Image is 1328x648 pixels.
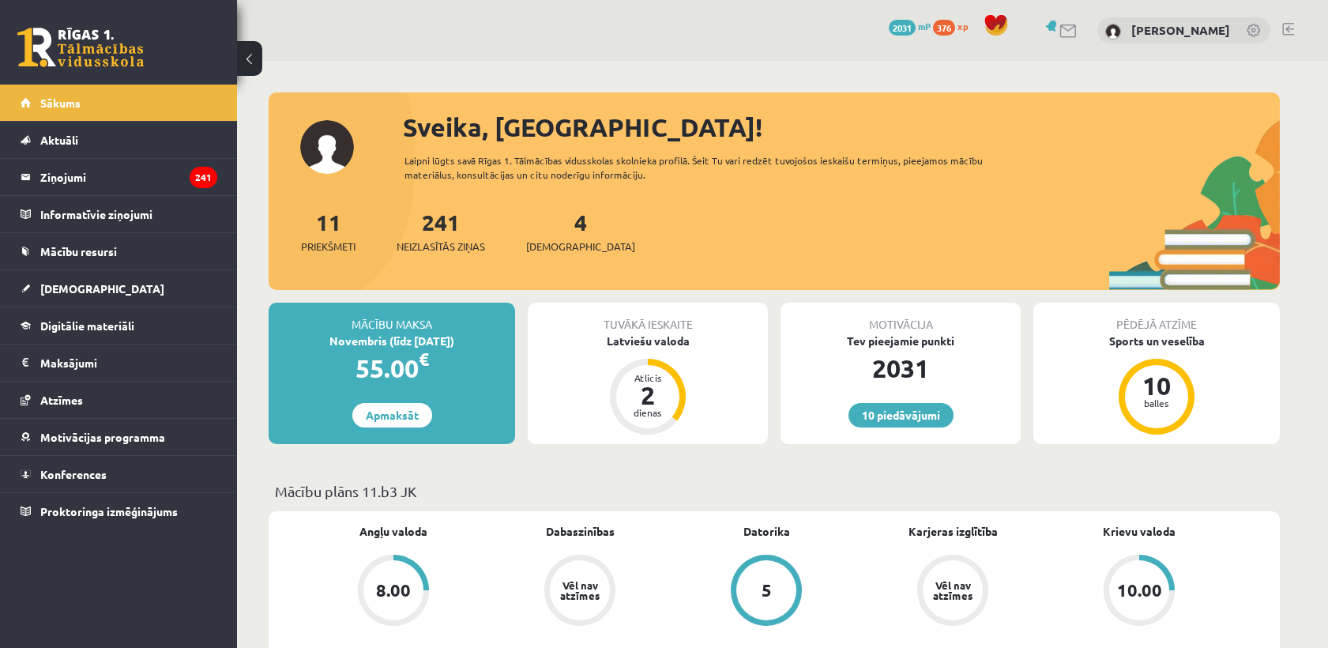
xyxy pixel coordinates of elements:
a: 241Neizlasītās ziņas [397,208,485,254]
img: Milana Stankeviča [1105,24,1121,40]
div: Atlicis [624,373,672,382]
a: Atzīmes [21,382,217,418]
span: Atzīmes [40,393,83,407]
i: 241 [190,167,217,188]
div: 2 [624,382,672,408]
span: € [419,348,429,371]
a: Vēl nav atzīmes [860,555,1046,629]
div: Tev pieejamie punkti [781,333,1021,349]
span: Mācību resursi [40,244,117,258]
a: Proktoringa izmēģinājums [21,493,217,529]
a: Datorika [743,523,790,540]
a: 5 [673,555,860,629]
div: 2031 [781,349,1021,387]
div: balles [1133,398,1180,408]
div: 5 [762,582,772,599]
span: xp [957,20,968,32]
a: 11Priekšmeti [301,208,356,254]
a: [DEMOGRAPHIC_DATA] [21,270,217,307]
a: 2031 mP [889,20,931,32]
div: 10.00 [1117,582,1162,599]
span: mP [918,20,931,32]
div: Vēl nav atzīmes [931,580,975,601]
span: Priekšmeti [301,239,356,254]
legend: Maksājumi [40,345,217,381]
span: Neizlasītās ziņas [397,239,485,254]
a: Latviešu valoda Atlicis 2 dienas [528,333,768,437]
div: Vēl nav atzīmes [558,580,602,601]
a: Mācību resursi [21,233,217,269]
span: Proktoringa izmēģinājums [40,504,178,518]
a: Informatīvie ziņojumi [21,196,217,232]
div: 10 [1133,373,1180,398]
a: 4[DEMOGRAPHIC_DATA] [526,208,635,254]
div: 8.00 [376,582,411,599]
span: [DEMOGRAPHIC_DATA] [40,281,164,296]
div: Mācību maksa [269,303,515,333]
a: Apmaksāt [352,403,432,428]
span: Digitālie materiāli [40,318,134,333]
a: Sports un veselība 10 balles [1033,333,1280,437]
a: Sākums [21,85,217,121]
span: 376 [933,20,955,36]
a: Krievu valoda [1103,523,1176,540]
legend: Ziņojumi [40,159,217,195]
a: 10 piedāvājumi [848,403,954,428]
a: Ziņojumi241 [21,159,217,195]
a: Konferences [21,456,217,492]
span: Motivācijas programma [40,430,165,444]
div: Laipni lūgts savā Rīgas 1. Tālmācības vidusskolas skolnieka profilā. Šeit Tu vari redzēt tuvojošo... [404,153,1011,182]
a: 10.00 [1046,555,1232,629]
div: Tuvākā ieskaite [528,303,768,333]
legend: Informatīvie ziņojumi [40,196,217,232]
span: [DEMOGRAPHIC_DATA] [526,239,635,254]
span: Konferences [40,467,107,481]
a: Vēl nav atzīmes [487,555,673,629]
div: Motivācija [781,303,1021,333]
a: Rīgas 1. Tālmācības vidusskola [17,28,144,67]
a: Maksājumi [21,345,217,381]
a: Motivācijas programma [21,419,217,455]
p: Mācību plāns 11.b3 JK [275,480,1273,502]
span: Aktuāli [40,133,78,147]
div: Sports un veselība [1033,333,1280,349]
a: [PERSON_NAME] [1131,22,1230,38]
a: Angļu valoda [359,523,427,540]
a: Digitālie materiāli [21,307,217,344]
div: Latviešu valoda [528,333,768,349]
a: Dabaszinības [546,523,615,540]
div: Pēdējā atzīme [1033,303,1280,333]
div: Novembris (līdz [DATE]) [269,333,515,349]
div: dienas [624,408,672,417]
span: 2031 [889,20,916,36]
div: 55.00 [269,349,515,387]
div: Sveika, [GEOGRAPHIC_DATA]! [403,108,1280,146]
a: Karjeras izglītība [909,523,998,540]
span: Sākums [40,96,81,110]
a: 8.00 [300,555,487,629]
a: 376 xp [933,20,976,32]
a: Aktuāli [21,122,217,158]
